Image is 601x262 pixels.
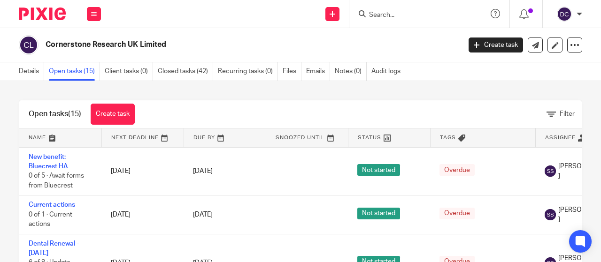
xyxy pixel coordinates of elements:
h2: Cornerstone Research UK Limited [46,40,373,50]
span: Not started [357,208,400,219]
span: [DATE] [193,168,213,174]
h1: Open tasks [29,109,81,119]
span: Filter [560,111,575,117]
a: Files [283,62,301,81]
td: [DATE] [101,195,184,234]
a: Closed tasks (42) [158,62,213,81]
span: Tags [440,135,456,140]
input: Search [368,11,453,20]
a: Dental Renewal - [DATE] [29,240,79,256]
a: Open tasks (15) [49,62,100,81]
td: [DATE] [101,147,184,195]
a: Create task [469,37,523,52]
img: svg%3E [545,165,556,177]
a: Notes (0) [335,62,367,81]
a: New benefit: Bluecrest HA [29,154,68,170]
span: 0 of 1 · Current actions [29,211,72,228]
a: Recurring tasks (0) [218,62,278,81]
img: Pixie [19,7,66,20]
a: Emails [306,62,330,81]
img: svg%3E [557,7,572,22]
span: Snoozed Until [276,135,325,140]
span: 0 of 5 · Await forms from Bluecrest [29,172,84,189]
a: Details [19,62,44,81]
img: svg%3E [19,35,39,55]
span: Overdue [439,208,475,219]
span: Not started [357,164,400,176]
a: Create task [91,104,135,125]
span: Overdue [439,164,475,176]
a: Current actions [29,202,75,208]
span: (15) [68,110,81,118]
a: Audit logs [371,62,405,81]
a: Client tasks (0) [105,62,153,81]
span: [DATE] [193,211,213,218]
img: svg%3E [545,209,556,220]
span: Status [358,135,381,140]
